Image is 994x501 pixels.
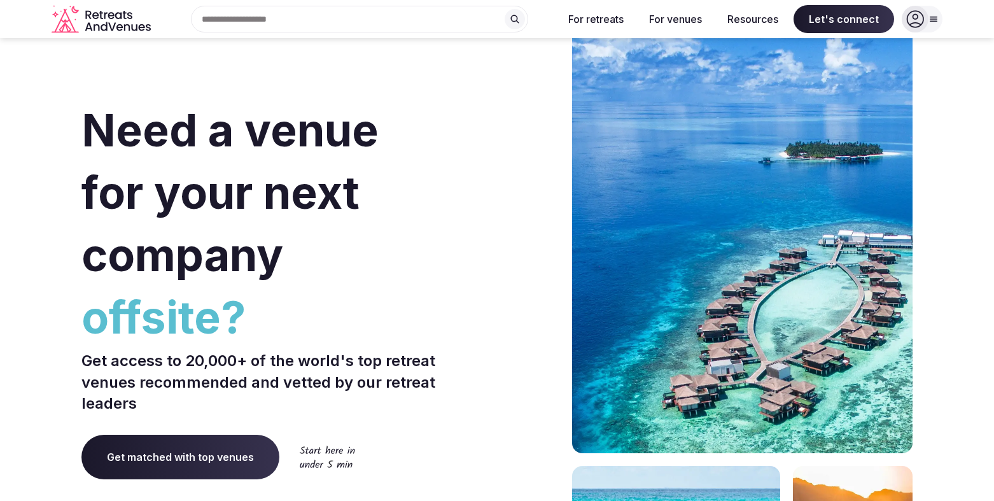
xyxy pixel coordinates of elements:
a: Visit the homepage [52,5,153,34]
p: Get access to 20,000+ of the world's top retreat venues recommended and vetted by our retreat lea... [81,350,492,414]
svg: Retreats and Venues company logo [52,5,153,34]
button: Resources [717,5,788,33]
span: offsite? [81,286,492,349]
button: For venues [639,5,712,33]
a: Get matched with top venues [81,435,279,479]
button: For retreats [558,5,634,33]
img: Start here in under 5 min [300,446,355,468]
span: Let's connect [794,5,894,33]
span: Need a venue for your next company [81,103,379,282]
